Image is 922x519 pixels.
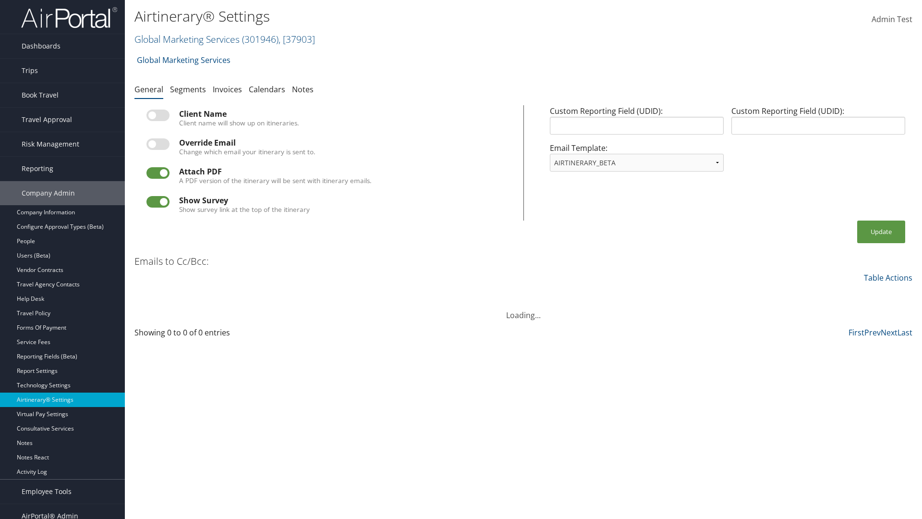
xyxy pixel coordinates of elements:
[22,480,72,504] span: Employee Tools
[872,5,912,35] a: Admin Test
[864,272,912,283] a: Table Actions
[728,105,909,142] div: Custom Reporting Field (UDID):
[213,84,242,95] a: Invoices
[134,298,912,321] div: Loading...
[179,147,315,157] label: Change which email your itinerary is sent to.
[22,181,75,205] span: Company Admin
[179,138,511,147] div: Override Email
[179,205,310,214] label: Show survey link at the top of the itinerary
[179,118,299,128] label: Client name will show up on itineraries.
[898,327,912,338] a: Last
[170,84,206,95] a: Segments
[179,110,511,118] div: Client Name
[881,327,898,338] a: Next
[22,108,72,132] span: Travel Approval
[134,33,315,46] a: Global Marketing Services
[134,255,209,268] h3: Emails to Cc/Bcc:
[22,83,59,107] span: Book Travel
[292,84,314,95] a: Notes
[22,157,53,181] span: Reporting
[134,327,323,343] div: Showing 0 to 0 of 0 entries
[849,327,864,338] a: First
[22,59,38,83] span: Trips
[21,6,117,29] img: airportal-logo.png
[249,84,285,95] a: Calendars
[279,33,315,46] span: , [ 37903 ]
[179,176,372,185] label: A PDF version of the itinerary will be sent with itinerary emails.
[872,14,912,25] span: Admin Test
[546,105,728,142] div: Custom Reporting Field (UDID):
[179,167,511,176] div: Attach PDF
[134,6,653,26] h1: Airtinerary® Settings
[22,132,79,156] span: Risk Management
[864,327,881,338] a: Prev
[134,84,163,95] a: General
[857,221,905,243] button: Update
[22,34,61,58] span: Dashboards
[242,33,279,46] span: ( 301946 )
[179,196,511,205] div: Show Survey
[137,50,230,70] a: Global Marketing Services
[546,142,728,179] div: Email Template:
